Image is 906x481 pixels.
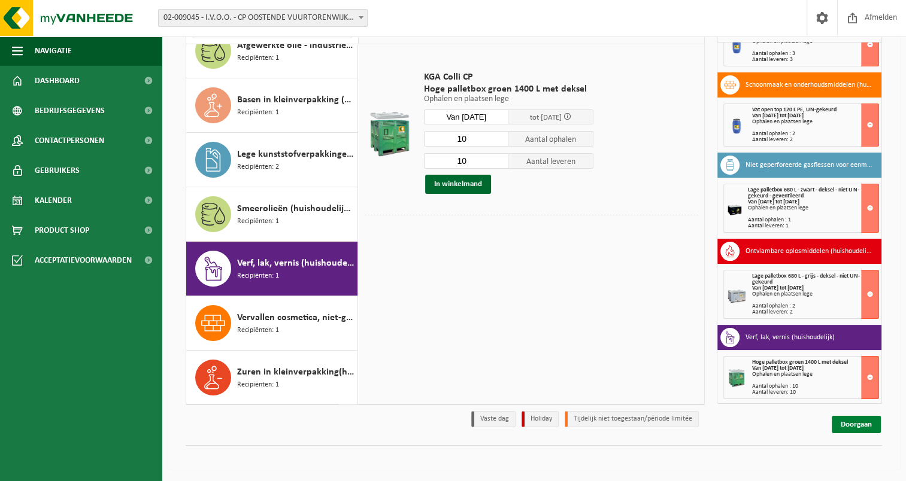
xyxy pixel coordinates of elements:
[186,78,358,133] button: Basen in kleinverpakking (huishoudelijk) Recipiënten: 1
[752,365,804,372] strong: Van [DATE] tot [DATE]
[508,131,593,147] span: Aantal ophalen
[752,112,804,119] strong: Van [DATE] tot [DATE]
[186,351,358,404] button: Zuren in kleinverpakking(huishoudelijk) Recipiënten: 1
[35,185,72,215] span: Kalender
[35,36,72,66] span: Navigatie
[748,187,859,199] span: Lage palletbox 680 L - zwart - deksel - niet UN-gekeurd - geventileerd
[752,303,878,309] div: Aantal ophalen : 2
[186,296,358,351] button: Vervallen cosmetica, niet-gevaarlijk (industrieel) in kleinverpakking Recipiënten: 1
[746,242,872,261] h3: Ontvlambare oplosmiddelen (huishoudelijk)
[186,187,358,242] button: Smeerolieën (huishoudelijk, kleinverpakking) Recipiënten: 1
[237,310,354,325] span: Vervallen cosmetica, niet-gevaarlijk (industrieel) in kleinverpakking
[752,106,837,113] span: Vat open top 120 L PE, UN-gekeurd
[237,202,354,216] span: Smeerolieën (huishoudelijk, kleinverpakking)
[424,83,593,95] span: Hoge palletbox groen 1400 L met deksel
[748,223,878,229] div: Aantal leveren: 1
[752,285,804,291] strong: Van [DATE] tot [DATE]
[237,147,354,162] span: Lege kunststofverpakkingen niet recycleerbaar
[752,372,878,378] div: Ophalen en plaatsen lege
[237,365,354,379] span: Zuren in kleinverpakking(huishoudelijk)
[35,215,89,245] span: Product Shop
[508,153,593,169] span: Aantal leveren
[746,75,872,95] h3: Schoonmaak en onderhoudsmiddelen (huishoudelijk)
[237,216,279,227] span: Recipiënten: 1
[752,389,878,395] div: Aantal leveren: 10
[159,10,367,26] span: 02-009045 - I.V.O.O. - CP OOSTENDE VUURTORENWIJK - OOSTENDE
[237,325,279,336] span: Recipiënten: 1
[425,175,491,194] button: In winkelmand
[746,328,835,347] h3: Verf, lak, vernis (huishoudelijk)
[746,156,872,175] h3: Niet geperforeerde gasflessen voor eenmalig gebruik (huishoudelijk)
[530,114,562,121] span: tot [DATE]
[752,383,878,389] div: Aantal ophalen : 10
[186,24,358,78] button: Afgewerkte olie - industrie in kleinverpakking Recipiënten: 1
[424,71,593,83] span: KGA Colli CP
[186,133,358,187] button: Lege kunststofverpakkingen niet recycleerbaar Recipiënten: 2
[752,309,878,315] div: Aantal leveren: 2
[522,411,559,427] li: Holiday
[237,379,279,391] span: Recipiënten: 1
[237,38,354,53] span: Afgewerkte olie - industrie in kleinverpakking
[35,156,80,185] span: Gebruikers
[35,96,105,126] span: Bedrijfsgegevens
[752,131,878,137] div: Aantal ophalen : 2
[424,109,509,124] input: Selecteer datum
[752,291,878,297] div: Ophalen en plaatsen lege
[35,245,132,275] span: Acceptatievoorwaarden
[565,411,699,427] li: Tijdelijk niet toegestaan/période limitée
[158,9,368,27] span: 02-009045 - I.V.O.O. - CP OOSTENDE VUURTORENWIJK - OOSTENDE
[752,57,878,63] div: Aantal leveren: 3
[237,53,279,64] span: Recipiënten: 1
[424,95,593,103] p: Ophalen en plaatsen lege
[471,411,516,427] li: Vaste dag
[752,119,878,125] div: Ophalen en plaatsen lege
[237,162,279,173] span: Recipiënten: 2
[752,137,878,143] div: Aantal leveren: 2
[748,205,878,211] div: Ophalen en plaatsen lege
[752,273,860,285] span: Lage palletbox 680 L - grijs - deksel - niet UN-gekeurd
[752,51,878,57] div: Aantal ophalen : 3
[237,256,354,270] span: Verf, lak, vernis (huishoudelijk)
[237,270,279,282] span: Recipiënten: 1
[832,416,881,433] a: Doorgaan
[752,359,848,366] span: Hoge palletbox groen 1400 L met deksel
[748,199,799,205] strong: Van [DATE] tot [DATE]
[237,107,279,118] span: Recipiënten: 1
[748,217,878,223] div: Aantal ophalen : 1
[186,242,358,296] button: Verf, lak, vernis (huishoudelijk) Recipiënten: 1
[35,66,80,96] span: Dashboard
[237,93,354,107] span: Basen in kleinverpakking (huishoudelijk)
[35,126,104,156] span: Contactpersonen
